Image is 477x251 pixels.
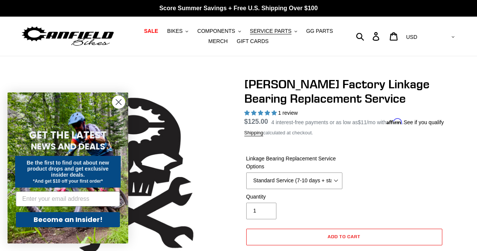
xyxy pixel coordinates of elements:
p: 4 interest-free payments or as low as /mo with . [271,117,444,126]
input: Enter your email address [16,191,120,206]
span: SALE [144,28,158,34]
a: SALE [140,26,162,36]
h1: [PERSON_NAME] Factory Linkage Bearing Replacement Service [244,77,444,106]
span: 5.00 stars [244,110,278,116]
span: $125.00 [244,118,268,125]
span: MERCH [209,38,228,45]
a: Shipping [244,130,264,136]
img: Canfield Bikes [21,25,115,48]
button: COMPONENTS [193,26,244,36]
span: SERVICE PARTS [250,28,291,34]
span: GET THE LATEST [29,128,107,142]
span: Affirm [387,118,402,125]
div: calculated at checkout. [244,129,444,137]
span: Add to cart [328,234,360,239]
button: Become an Insider! [16,212,120,227]
button: Close dialog [112,95,125,109]
label: Linkage Bearing Replacement Service Options [246,155,342,171]
span: GIFT CARDS [237,38,269,45]
span: COMPONENTS [197,28,235,34]
span: 1 review [278,110,298,116]
a: MERCH [205,36,232,46]
span: GG PARTS [306,28,333,34]
span: NEWS AND DEALS [31,140,105,152]
button: Add to cart [246,229,442,245]
button: BIKES [163,26,192,36]
span: $11 [358,119,367,125]
a: GIFT CARDS [233,36,273,46]
span: *And get $10 off your first order* [33,179,103,184]
span: Be the first to find out about new product drops and get exclusive insider deals. [27,160,109,178]
button: SERVICE PARTS [246,26,301,36]
a: GG PARTS [302,26,337,36]
label: Quantity [246,193,342,201]
span: BIKES [167,28,183,34]
a: See if you qualify - Learn more about Affirm Financing (opens in modal) [403,119,444,125]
